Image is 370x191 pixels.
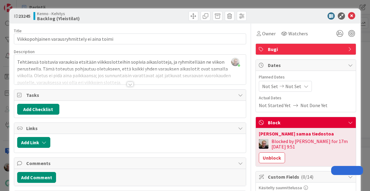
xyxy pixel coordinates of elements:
span: Links [26,125,235,132]
img: p6a4HZyo4Mr4c9ktn731l0qbKXGT4cnd.jpg [231,58,240,66]
span: Dates [268,62,345,69]
span: Bugi [268,46,345,53]
div: [PERSON_NAME] samaa tiedostoa [259,131,353,136]
button: Add Link [17,137,50,148]
button: Add Checklist [17,104,59,115]
span: Not Set [262,83,278,90]
img: JH [259,139,268,149]
span: Actual Dates [259,95,353,101]
span: Description [14,49,35,54]
button: Add Comment [17,172,56,183]
div: Käsitelty suunnittelussa [259,186,353,190]
b: 23245 [18,13,30,19]
span: Not Done Yet [300,102,328,109]
span: Tasks [26,91,235,99]
span: Custom Fields [268,173,345,180]
div: Blocked by [PERSON_NAME] for 17m [DATE] 9:51 [271,138,353,149]
span: ID [14,12,30,20]
span: Block [268,119,345,126]
b: Backlog (Yleistilat) [37,16,80,21]
input: type card name here... [14,33,246,44]
p: Tehtäessä toistuvia varauksia etsitään viikkoslotteihin sopivia aikaslotteja, ja ryhmitellään ne ... [17,59,243,86]
span: Watchers [288,30,308,37]
span: Comments [26,160,235,167]
span: Kenno - Kehitys [37,11,80,16]
span: ( 0/14 ) [301,174,313,180]
button: Unblock [259,152,285,163]
span: Planned Dates [259,74,353,80]
span: Not Set [285,83,301,90]
span: Owner [262,30,276,37]
label: Title [14,28,22,33]
span: Not Started Yet [259,102,291,109]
